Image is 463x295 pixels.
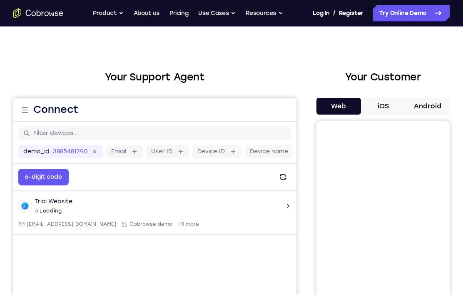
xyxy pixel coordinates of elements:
a: About us [134,5,159,22]
div: Email [5,123,103,130]
a: Go to the home page [13,8,63,18]
div: Trial Website [22,100,59,108]
span: +11 more [164,123,186,130]
div: Loading [22,110,49,116]
span: web@example.com [13,123,103,130]
a: Register [339,5,363,22]
button: iOS [361,98,406,115]
h2: Your Support Agent [13,70,296,85]
span: / [333,8,336,18]
button: Use Cases [198,5,236,22]
button: Web [316,98,361,115]
h2: Your Customer [316,70,450,85]
span: Cobrowse demo [116,123,159,130]
button: Product [93,5,124,22]
div: App [108,123,159,130]
a: Log In [313,5,329,22]
button: Android [405,98,450,115]
a: Pricing [169,5,189,22]
a: Try Online Demo [373,5,450,22]
button: Resources [246,5,283,22]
